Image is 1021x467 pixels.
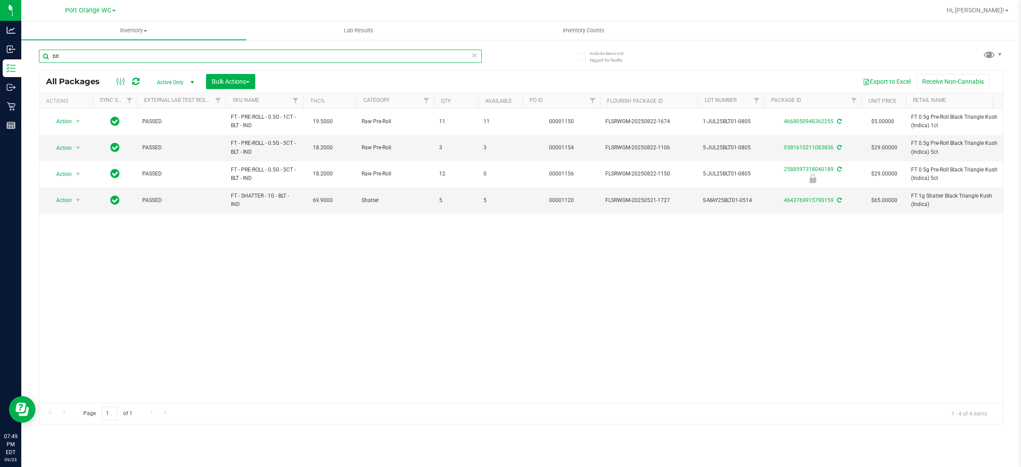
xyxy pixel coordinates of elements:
span: select [73,168,84,180]
span: $29.00000 [867,141,902,154]
span: select [73,142,84,154]
a: 2588597318040189 [784,166,834,172]
input: 1 [101,407,117,420]
span: FLSRWGM-20250521-1727 [605,196,692,205]
a: Filter [989,93,1003,108]
span: Shatter [362,196,429,205]
span: PASSED [142,144,220,152]
span: All Packages [46,77,109,86]
span: select [73,194,84,206]
span: Hi, [PERSON_NAME]! [947,7,1004,14]
span: Action [48,115,72,128]
a: Filter [585,93,600,108]
a: 00001156 [549,171,574,177]
a: 00001150 [549,118,574,125]
span: FLSRWGM-20250822-1674 [605,117,692,126]
span: Clear [472,50,478,61]
span: 5-JUL25BLT01-0805 [703,144,759,152]
p: 07:49 PM EDT [4,432,17,456]
div: Actions [46,98,89,104]
a: Inventory [21,21,246,40]
p: 09/23 [4,456,17,463]
span: FT 0.5g Pre-Roll Black Triangle Kush (Indica) 5ct [911,166,998,183]
span: Raw Pre-Roll [362,170,429,178]
span: In Sync [110,194,120,206]
span: FT - PRE-ROLL - 0.5G - 5CT - BLT - IND [231,139,298,156]
span: Inventory Counts [551,27,616,35]
span: 12 [439,170,473,178]
a: Available [485,98,512,104]
a: Filter [288,93,303,108]
a: Filter [122,93,137,108]
span: Sync from Compliance System [836,144,842,151]
span: 3 [483,144,517,152]
span: 5 [483,196,517,205]
span: 18.2000 [308,141,337,154]
a: Category [363,97,390,103]
inline-svg: Inbound [7,45,16,54]
span: S-MAY25BLT01-0514 [703,196,759,205]
a: Lab Results [246,21,472,40]
span: FLSRWGM-20250822-1106 [605,144,692,152]
a: Filter [749,93,764,108]
span: 18.2000 [308,167,337,180]
span: Page of 1 [76,407,140,420]
span: Action [48,142,72,154]
a: Lot Number [705,97,737,103]
div: Newly Received [763,174,863,183]
span: Raw Pre-Roll [362,117,429,126]
span: FT 0.5g Pre-Roll Black Triangle Kush (Indica) 1ct [911,113,998,130]
button: Export to Excel [857,74,916,89]
span: FLSRWGM-20250822-1150 [605,170,692,178]
inline-svg: Analytics [7,26,16,35]
span: Sync from Compliance System [836,166,842,172]
span: PASSED [142,196,220,205]
inline-svg: Outbound [7,83,16,92]
a: Package ID [771,97,801,103]
a: Sync Status [100,97,134,103]
span: 69.9000 [308,194,337,207]
span: Bulk Actions [212,78,249,85]
inline-svg: Reports [7,121,16,130]
iframe: Resource center [9,396,35,423]
span: Sync from Compliance System [836,197,842,203]
span: Include items not tagged for facility [590,50,634,63]
a: Retail Name [913,97,946,103]
a: THC% [310,98,325,104]
span: 11 [439,117,473,126]
a: 00001154 [549,144,574,151]
a: Inventory Counts [471,21,696,40]
span: 19.5000 [308,115,337,128]
a: Filter [211,93,226,108]
span: 11 [483,117,517,126]
span: $5.00000 [867,115,899,128]
button: Bulk Actions [206,74,255,89]
span: 0 [483,170,517,178]
span: Lab Results [332,27,386,35]
span: Action [48,194,72,206]
a: 4643769915790159 [784,197,834,203]
span: 1 - 4 of 4 items [944,407,994,420]
a: 0381610211083836 [784,144,834,151]
span: $65.00000 [867,194,902,207]
span: 3 [439,144,473,152]
span: PASSED [142,170,220,178]
a: External Lab Test Result [144,97,214,103]
span: FT 1g Shatter Black Triangle Kush (Indica) [911,192,998,209]
a: Qty [441,98,451,104]
span: 1-JUL25BLT01-0805 [703,117,759,126]
span: In Sync [110,167,120,180]
span: FT - PRE-ROLL - 0.5G - 5CT - BLT - IND [231,166,298,183]
span: FT 0.5g Pre-Roll Black Triangle Kush (Indica) 5ct [911,139,998,156]
span: FT - PRE-ROLL - 0.5G - 1CT - BLT - IND [231,113,298,130]
span: Inventory [21,27,246,35]
span: PASSED [142,117,220,126]
a: 4668050948362255 [784,118,834,125]
a: 00001120 [549,197,574,203]
span: Raw Pre-Roll [362,144,429,152]
span: $29.00000 [867,167,902,180]
span: 5 [439,196,473,205]
a: Filter [419,93,434,108]
a: PO ID [530,97,543,103]
span: In Sync [110,141,120,154]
